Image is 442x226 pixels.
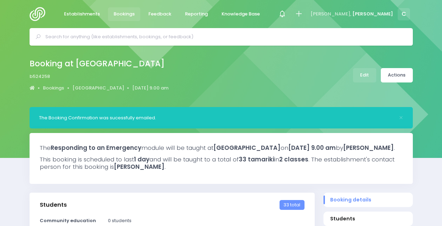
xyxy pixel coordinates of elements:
[310,11,351,18] span: [PERSON_NAME],
[222,11,260,18] span: Knowledge Base
[40,156,403,170] h3: This booking is scheduled to last and will be taught to a total of in . The establishment's conta...
[324,193,413,207] a: Booking details
[179,7,214,21] a: Reporting
[40,217,96,224] strong: Community education
[213,144,281,152] strong: [GEOGRAPHIC_DATA]
[114,162,165,171] strong: [PERSON_NAME]
[51,144,141,152] strong: Responding to an Emergency
[330,215,406,222] span: Students
[64,11,100,18] span: Establishments
[398,8,410,20] span: C
[30,73,50,80] span: b524258
[45,32,403,42] input: Search for anything (like establishments, bookings, or feedback)
[134,155,149,164] strong: 1 day
[343,144,394,152] strong: [PERSON_NAME]
[381,68,413,82] a: Actions
[185,11,208,18] span: Reporting
[330,196,406,204] span: Booking details
[40,201,67,208] h3: Students
[72,85,124,92] a: [GEOGRAPHIC_DATA]
[353,68,376,82] a: Edit
[288,144,336,152] strong: [DATE] 9.00 am
[132,85,168,92] a: [DATE] 9.00 am
[104,217,309,224] div: 0 students
[352,11,393,18] span: [PERSON_NAME]
[43,85,64,92] a: Bookings
[216,7,266,21] a: Knowledge Base
[108,7,141,21] a: Bookings
[324,212,413,226] a: Students
[58,7,106,21] a: Establishments
[280,200,304,210] span: 33 total
[39,114,394,121] div: The Booking Confirmation was sucessfully emailed.
[30,7,50,21] img: Logo
[399,115,403,120] button: Close
[148,11,171,18] span: Feedback
[114,11,135,18] span: Bookings
[40,144,403,151] h3: The module will be taught at on by .
[239,155,274,164] strong: 33 tamariki
[279,155,308,164] strong: 2 classes
[143,7,177,21] a: Feedback
[30,59,165,68] h2: Booking at [GEOGRAPHIC_DATA]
